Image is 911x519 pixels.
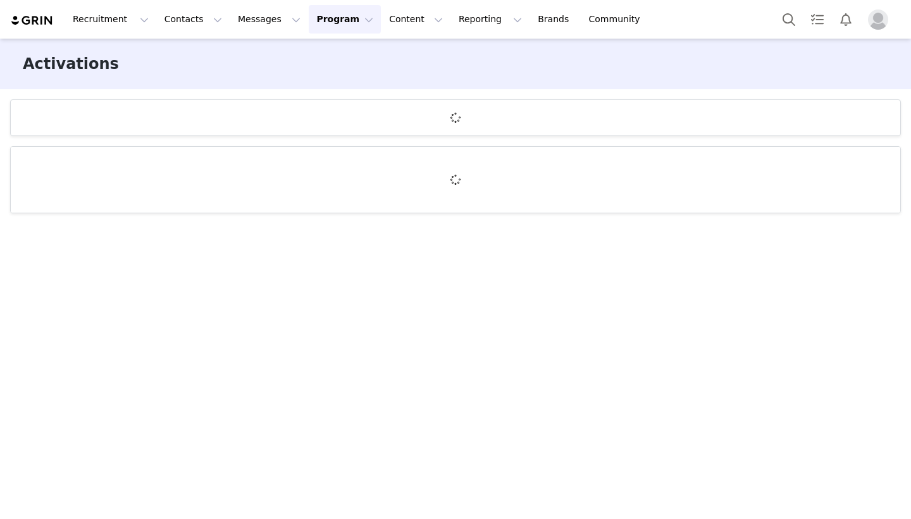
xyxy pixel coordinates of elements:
[230,5,308,34] button: Messages
[775,5,803,34] button: Search
[581,5,654,34] a: Community
[65,5,156,34] button: Recruitment
[10,15,54,27] img: grin logo
[23,53,119,75] h3: Activations
[451,5,530,34] button: Reporting
[309,5,381,34] button: Program
[860,9,901,30] button: Profile
[157,5,230,34] button: Contacts
[381,5,450,34] button: Content
[530,5,580,34] a: Brands
[868,9,888,30] img: placeholder-profile.jpg
[832,5,860,34] button: Notifications
[803,5,831,34] a: Tasks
